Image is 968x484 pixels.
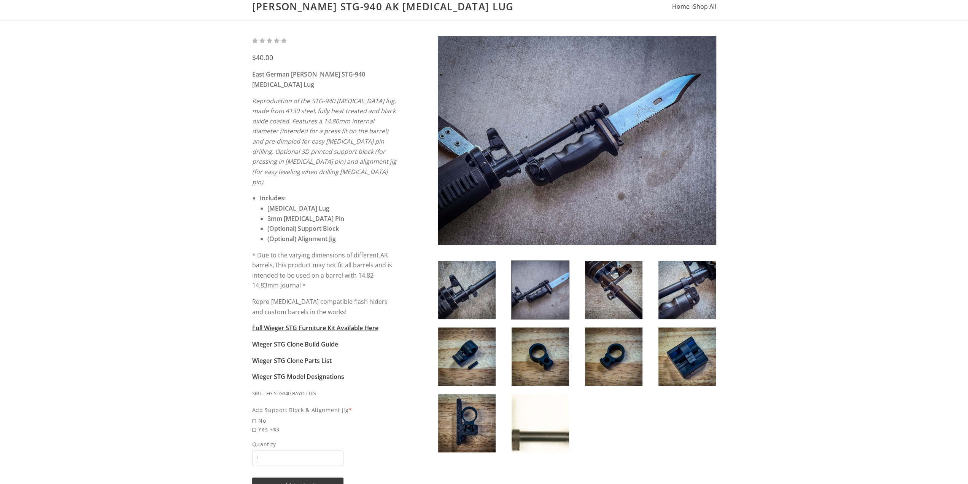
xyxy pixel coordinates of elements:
p: * Due to the varying dimensions of different AK barrels, this product may not fit all barrels and... [252,250,398,291]
div: EG-STG940-BAYO-LUG [266,390,316,398]
img: Wieger STG-940 AK Bayonet Lug [438,394,496,452]
div: Add Support Block & Alignment Jig [252,406,398,414]
img: Wieger STG-940 AK Bayonet Lug [658,327,716,386]
img: Wieger STG-940 AK Bayonet Lug [512,327,569,386]
div: SKU: [252,390,262,398]
img: Wieger STG-940 AK Bayonet Lug [512,261,569,319]
img: Wieger STG-940 AK Bayonet Lug [585,261,642,319]
a: Shop All [693,2,716,11]
p: Repro [MEDICAL_DATA] compatible flash hiders and custom barrels in the works! [252,297,398,317]
strong: East German [PERSON_NAME] STG-940 [MEDICAL_DATA] Lug [252,70,365,89]
strong: (Optional) Support Block [267,224,339,233]
img: Wieger STG-940 AK Bayonet Lug [585,327,642,386]
input: Quantity [252,450,343,466]
span: Yes +$3 [252,425,398,434]
img: Wieger STG-940 AK Bayonet Lug [438,36,716,245]
em: . Optional 3D printed support block (for pressing in [MEDICAL_DATA] pin) and alignment jig (for e... [252,147,396,186]
strong: [MEDICAL_DATA] Lug [267,204,329,212]
strong: Includes: [260,194,286,202]
img: Wieger STG-940 AK Bayonet Lug [658,261,716,319]
span: No [252,416,398,425]
span: $40.00 [252,53,273,62]
strong: (Optional) Alignment Jig [267,235,336,243]
span: Quantity [252,440,343,449]
img: Wieger STG-940 AK Bayonet Lug [438,261,496,319]
strong: 3mm [MEDICAL_DATA] Pin [267,214,344,223]
em: Reproduction of the STG-940 [MEDICAL_DATA] lug, made from 4130 steel, fully heat treated and blac... [252,97,396,156]
h1: [PERSON_NAME] STG-940 AK [MEDICAL_DATA] Lug [252,0,716,13]
a: Wieger STG Clone Build Guide [252,340,338,348]
img: Wieger STG-940 AK Bayonet Lug [438,327,496,386]
img: Wieger STG-940 AK Bayonet Lug [512,394,569,452]
a: Wieger STG Model Designations [252,372,344,381]
a: Wieger STG Clone Parts List [252,356,332,365]
a: Home [672,2,690,11]
li: › [691,2,716,12]
a: Full Wieger STG Furniture Kit Available Here [252,324,378,332]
